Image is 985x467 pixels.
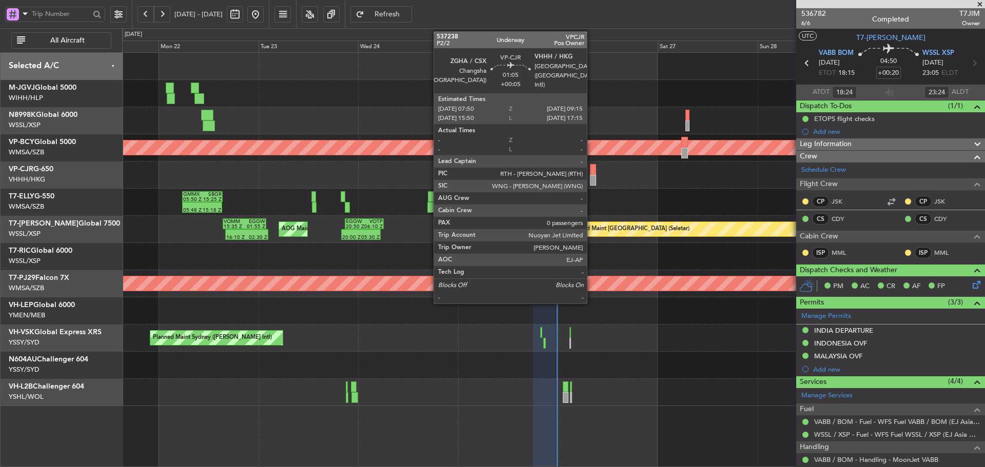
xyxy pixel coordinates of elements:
div: Sat 27 [658,40,758,53]
span: (1/1) [948,100,963,111]
a: JSK [934,197,957,206]
a: WMSA/SZB [9,283,44,293]
span: VP-CJR [9,166,33,173]
a: YSSY/SYD [9,338,40,347]
span: ELDT [941,68,958,78]
span: (4/4) [948,376,963,387]
div: 20:00 Z [342,235,361,240]
span: Refresh [366,11,408,18]
div: Wed 24 [358,40,458,53]
a: YSSY/SYD [9,365,40,374]
span: ATOT [813,87,830,97]
div: 05:48 Z [183,208,202,213]
a: Manage Permits [801,311,851,321]
button: Refresh [350,6,412,23]
div: CP [915,196,932,207]
div: Sun 28 [758,40,858,53]
a: VP-CJRG-650 [9,166,53,173]
span: VH-VSK [9,329,34,336]
div: 06:10 Z [364,224,383,229]
span: Permits [800,297,824,309]
span: T7-ELLY [9,193,34,200]
div: Planned Maint Sydney ([PERSON_NAME] Intl) [153,330,272,346]
div: ISP [915,247,932,258]
div: AOG Maint London ([GEOGRAPHIC_DATA]) [282,221,397,237]
button: All Aircraft [11,32,111,49]
span: FP [937,281,945,292]
span: [DATE] - [DATE] [174,10,223,19]
a: VHHH/HKG [9,175,45,184]
a: VH-L2BChallenger 604 [9,383,84,390]
span: [DATE] [819,58,840,68]
span: T7-[PERSON_NAME] [856,32,925,43]
span: 23:05 [922,68,939,78]
span: ALDT [952,87,969,97]
a: VH-LEPGlobal 6000 [9,301,75,309]
span: 18:15 [838,68,855,78]
div: Thu 25 [458,40,558,53]
div: ETOPS flight checks [814,114,875,123]
a: T7-RICGlobal 6000 [9,247,72,254]
span: T7-[PERSON_NAME] [9,220,78,227]
div: VOTP [364,219,383,224]
a: MML [832,248,855,257]
a: WIHH/HLP [9,93,43,103]
div: Tue 23 [259,40,359,53]
span: [DATE] [922,58,943,68]
div: INDONESIA OVF [814,339,867,348]
a: N8998KGlobal 6000 [9,111,77,118]
span: Leg Information [800,138,852,150]
input: Trip Number [32,6,90,22]
div: 15:35 Z [224,224,244,229]
a: VP-BCYGlobal 5000 [9,138,76,146]
a: YSHL/WOL [9,392,44,401]
span: VH-LEP [9,301,33,309]
div: 01:55 Z [245,224,265,229]
span: Handling [800,441,829,453]
div: Completed [872,14,909,25]
a: M-JGVJGlobal 5000 [9,84,76,91]
a: CDY [934,214,957,224]
span: Flight Crew [800,178,838,190]
a: CDY [832,214,855,224]
div: Mon 22 [159,40,259,53]
div: CS [915,213,932,225]
div: Add new [813,127,980,136]
span: 6/6 [801,19,826,28]
div: CP [812,196,829,207]
span: M-JGVJ [9,84,35,91]
a: VABB / BOM - Fuel - WFS Fuel VABB / BOM (EJ Asia Only) [814,417,980,426]
div: ISP [812,247,829,258]
div: 05:30 Z [361,235,380,240]
span: AF [912,281,920,292]
span: (3/3) [948,297,963,308]
span: AC [860,281,870,292]
a: WMSA/SZB [9,148,44,157]
span: Fuel [800,403,814,415]
span: ETOT [819,68,836,78]
a: N604AUChallenger 604 [9,356,88,363]
span: PM [833,281,843,292]
span: Owner [959,19,980,28]
a: WSSL/XSP [9,120,41,130]
span: CR [887,281,895,292]
span: N604AU [9,356,37,363]
span: 536782 [801,8,826,19]
a: Schedule Crew [801,165,846,175]
div: 20:50 Z [346,224,364,229]
div: SBGR [202,192,221,197]
span: Services [800,376,826,388]
div: [DATE] [125,30,142,39]
span: 04:50 [880,56,897,67]
span: Dispatch Checks and Weather [800,265,897,276]
a: JSK [832,197,855,206]
span: Cabin Crew [800,231,838,242]
span: VABB BOM [819,48,854,58]
a: T7-[PERSON_NAME]Global 7500 [9,220,120,227]
div: CS [812,213,829,225]
a: MML [934,248,957,257]
div: GMMX [183,192,202,197]
div: 15:18 Z [202,208,221,213]
span: All Aircraft [27,37,108,44]
span: WSSL XSP [922,48,954,58]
